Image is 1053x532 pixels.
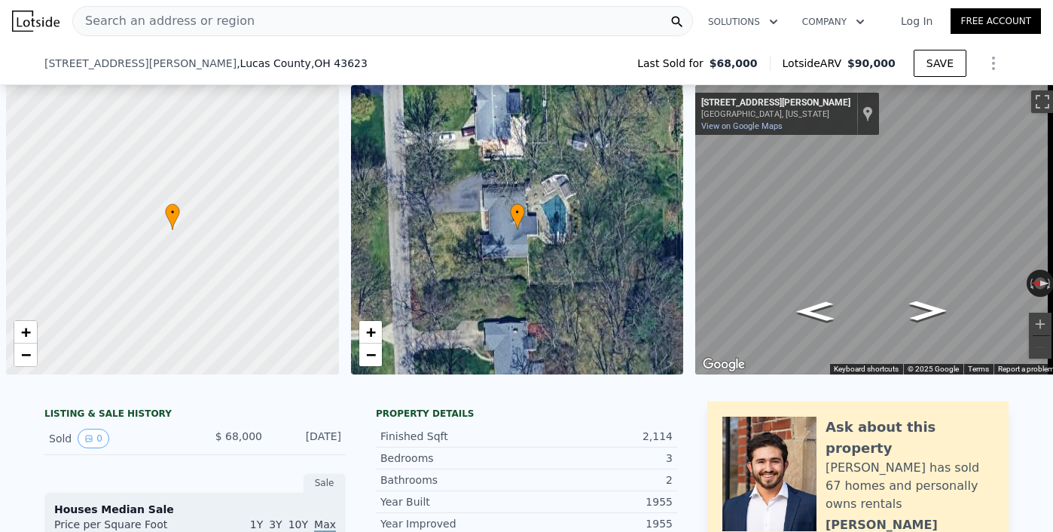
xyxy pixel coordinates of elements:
button: Show Options [978,48,1009,78]
a: View on Google Maps [701,121,783,131]
a: Terms (opens in new tab) [968,365,989,373]
img: Google [699,355,749,375]
button: Company [790,8,877,35]
div: [DATE] [274,429,341,448]
div: [PERSON_NAME] has sold 67 homes and personally owns rentals [826,459,993,513]
span: , Lucas County [237,56,368,71]
span: $90,000 [847,57,896,69]
div: Property details [376,408,677,420]
img: Lotside [12,11,60,32]
button: View historical data [78,429,109,448]
span: 3Y [269,518,282,530]
div: 1955 [526,516,673,531]
div: 2 [526,472,673,488]
a: Open this area in Google Maps (opens a new window) [699,355,749,375]
button: Zoom in [1029,313,1051,335]
span: 10Y [288,518,308,530]
a: Zoom out [14,344,37,366]
div: Ask about this property [826,417,993,459]
span: $ 68,000 [215,430,262,442]
div: Sold [49,429,183,448]
button: Zoom out [1029,336,1051,359]
a: Zoom in [359,321,382,344]
div: LISTING & SALE HISTORY [44,408,346,423]
div: Year Improved [380,516,526,531]
span: , OH 43623 [311,57,368,69]
div: [STREET_ADDRESS][PERSON_NAME] [701,97,850,109]
span: Search an address or region [73,12,255,30]
div: 2,114 [526,429,673,444]
span: $68,000 [710,56,758,71]
div: • [510,203,525,230]
span: − [365,345,375,364]
span: + [365,323,375,341]
button: Keyboard shortcuts [834,364,899,375]
a: Free Account [951,8,1041,34]
span: Lotside ARV [783,56,847,71]
div: Finished Sqft [380,429,526,444]
div: Houses Median Sale [54,502,336,517]
div: [GEOGRAPHIC_DATA], [US_STATE] [701,109,850,119]
span: 1Y [250,518,263,530]
div: Sale [304,473,346,493]
span: [STREET_ADDRESS][PERSON_NAME] [44,56,237,71]
div: Bathrooms [380,472,526,488]
a: Zoom in [14,321,37,344]
div: 3 [526,451,673,466]
span: − [21,345,31,364]
button: Solutions [696,8,790,35]
span: • [510,206,525,219]
a: Zoom out [359,344,382,366]
a: Log In [883,14,951,29]
span: Last Sold for [637,56,710,71]
span: • [165,206,180,219]
button: SAVE [914,50,966,77]
span: © 2025 Google [908,365,959,373]
path: Go North, Merriweather Rd [780,297,850,326]
div: Bedrooms [380,451,526,466]
button: Rotate counterclockwise [1027,270,1035,297]
path: Go South, Merriweather Rd [893,296,963,326]
a: Show location on map [862,105,873,122]
div: 1955 [526,494,673,509]
div: • [165,203,180,230]
div: Year Built [380,494,526,509]
span: + [21,323,31,341]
